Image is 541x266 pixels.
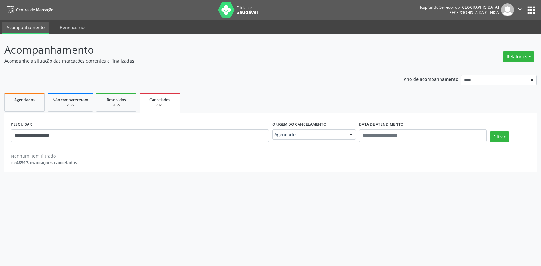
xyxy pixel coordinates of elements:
a: Central de Marcação [4,5,53,15]
div: Nenhum item filtrado [11,153,77,159]
div: de [11,159,77,166]
img: img [501,3,514,16]
p: Acompanhamento [4,42,377,58]
button: Relatórios [503,51,534,62]
div: 2025 [101,103,132,107]
span: Agendados [14,97,35,102]
i:  [517,6,523,12]
div: 2025 [144,103,175,107]
span: Recepcionista da clínica [449,10,499,15]
span: Resolvidos [107,97,126,102]
label: DATA DE ATENDIMENTO [359,120,404,129]
span: Cancelados [149,97,170,102]
label: PESQUISAR [11,120,32,129]
div: 2025 [52,103,88,107]
p: Acompanhe a situação das marcações correntes e finalizadas [4,58,377,64]
a: Beneficiários [55,22,91,33]
button: Filtrar [490,131,509,142]
label: Origem do cancelamento [272,120,326,129]
a: Acompanhamento [2,22,49,34]
div: Hospital do Servidor do [GEOGRAPHIC_DATA] [418,5,499,10]
button: apps [526,5,537,15]
p: Ano de acompanhamento [404,75,459,83]
span: Agendados [274,132,344,138]
span: Central de Marcação [16,7,53,12]
span: Não compareceram [52,97,88,102]
button:  [514,3,526,16]
strong: 48913 marcações canceladas [16,159,77,165]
